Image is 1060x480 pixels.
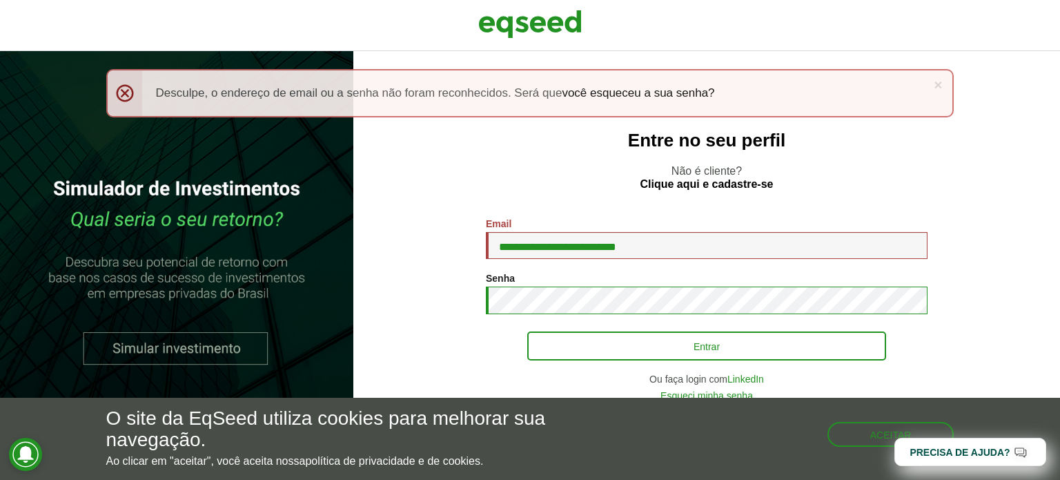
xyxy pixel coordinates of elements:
a: política de privacidade e de cookies [305,456,480,467]
button: Entrar [527,332,886,361]
a: Esqueci minha senha [660,391,753,401]
h5: O site da EqSeed utiliza cookies para melhorar sua navegação. [106,408,615,451]
label: Email [486,219,511,229]
p: Ao clicar em "aceitar", você aceita nossa . [106,454,615,468]
div: Desculpe, o endereço de email ou a senha não foram reconhecidos. Será que [106,69,954,117]
a: LinkedIn [727,374,764,384]
a: Clique aqui e cadastre-se [640,179,774,190]
a: você esqueceu a sua senha? [562,87,714,99]
div: Ou faça login com [486,374,927,384]
h2: Entre no seu perfil [381,131,1032,151]
label: Senha [486,273,515,283]
button: Aceitar [827,422,954,447]
img: EqSeed Logo [478,7,582,41]
a: × [934,77,942,92]
p: Não é cliente? [381,164,1032,191]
